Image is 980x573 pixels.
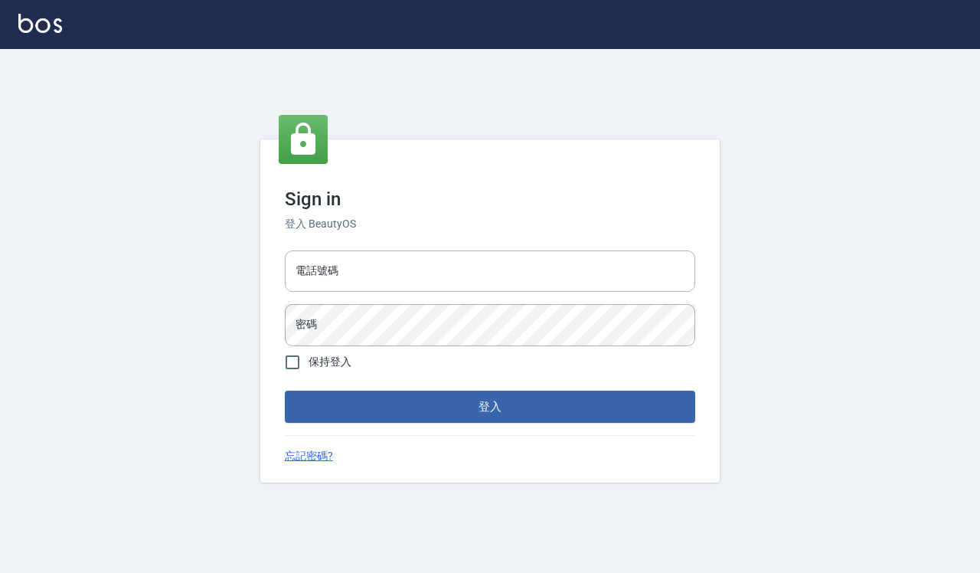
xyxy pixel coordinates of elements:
[285,188,695,210] h3: Sign in
[18,14,62,33] img: Logo
[285,216,695,232] h6: 登入 BeautyOS
[285,391,695,423] button: 登入
[309,354,351,370] span: 保持登入
[285,448,333,464] a: 忘記密碼?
